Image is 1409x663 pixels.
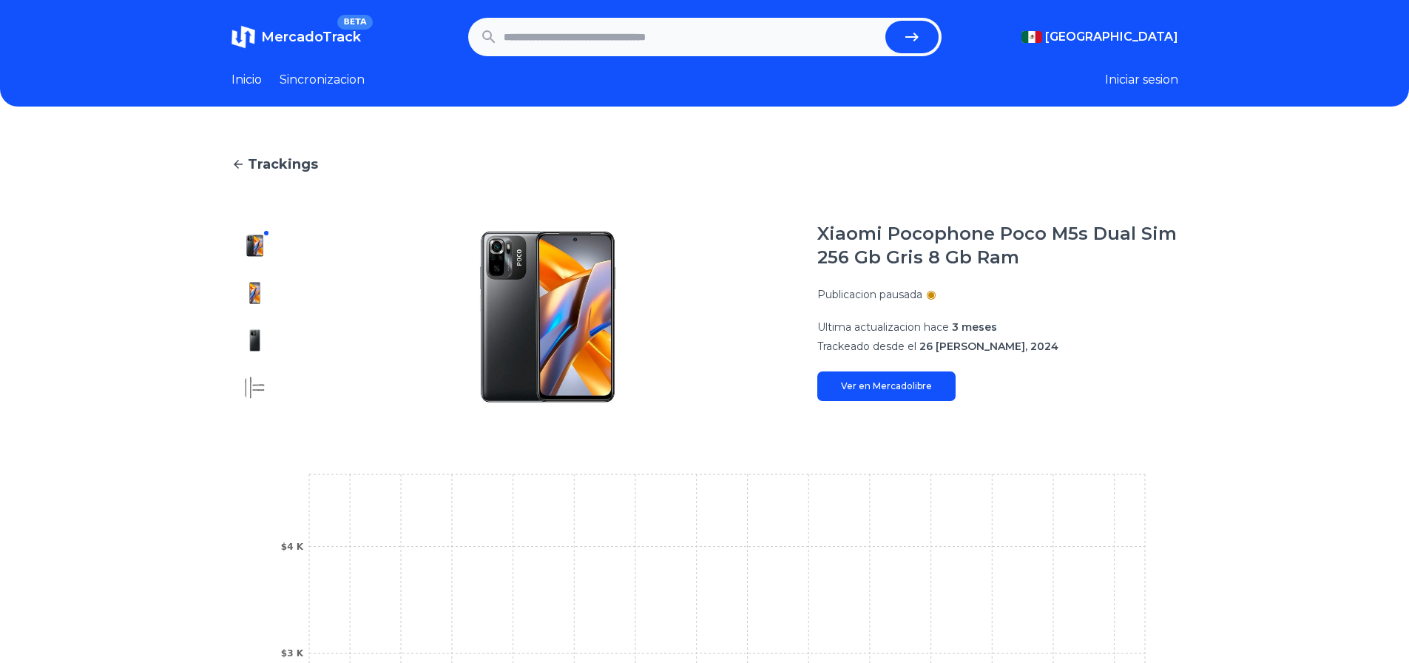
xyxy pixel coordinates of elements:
a: Inicio [232,71,262,89]
img: Xiaomi Pocophone Poco M5s Dual Sim 256 Gb Gris 8 Gb Ram [243,376,267,400]
span: Ultima actualizacion hace [817,320,949,334]
span: [GEOGRAPHIC_DATA] [1045,28,1178,46]
p: Publicacion pausada [817,287,922,302]
span: MercadoTrack [261,29,361,45]
img: Mexico [1021,31,1042,43]
a: MercadoTrackBETA [232,25,361,49]
img: Xiaomi Pocophone Poco M5s Dual Sim 256 Gb Gris 8 Gb Ram [308,222,788,411]
img: Xiaomi Pocophone Poco M5s Dual Sim 256 Gb Gris 8 Gb Ram [243,329,267,352]
h1: Xiaomi Pocophone Poco M5s Dual Sim 256 Gb Gris 8 Gb Ram [817,222,1178,269]
tspan: $3 K [280,648,303,659]
button: [GEOGRAPHIC_DATA] [1021,28,1178,46]
a: Sincronizacion [280,71,365,89]
img: MercadoTrack [232,25,255,49]
span: Trackeado desde el [817,340,916,353]
img: Xiaomi Pocophone Poco M5s Dual Sim 256 Gb Gris 8 Gb Ram [243,234,267,258]
button: Iniciar sesion [1105,71,1178,89]
a: Ver en Mercadolibre [817,371,956,401]
span: Trackings [248,154,318,175]
tspan: $4 K [280,542,303,552]
span: 3 meses [952,320,997,334]
img: Xiaomi Pocophone Poco M5s Dual Sim 256 Gb Gris 8 Gb Ram [243,281,267,305]
span: BETA [337,15,372,30]
span: 26 [PERSON_NAME], 2024 [919,340,1058,353]
a: Trackings [232,154,1178,175]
